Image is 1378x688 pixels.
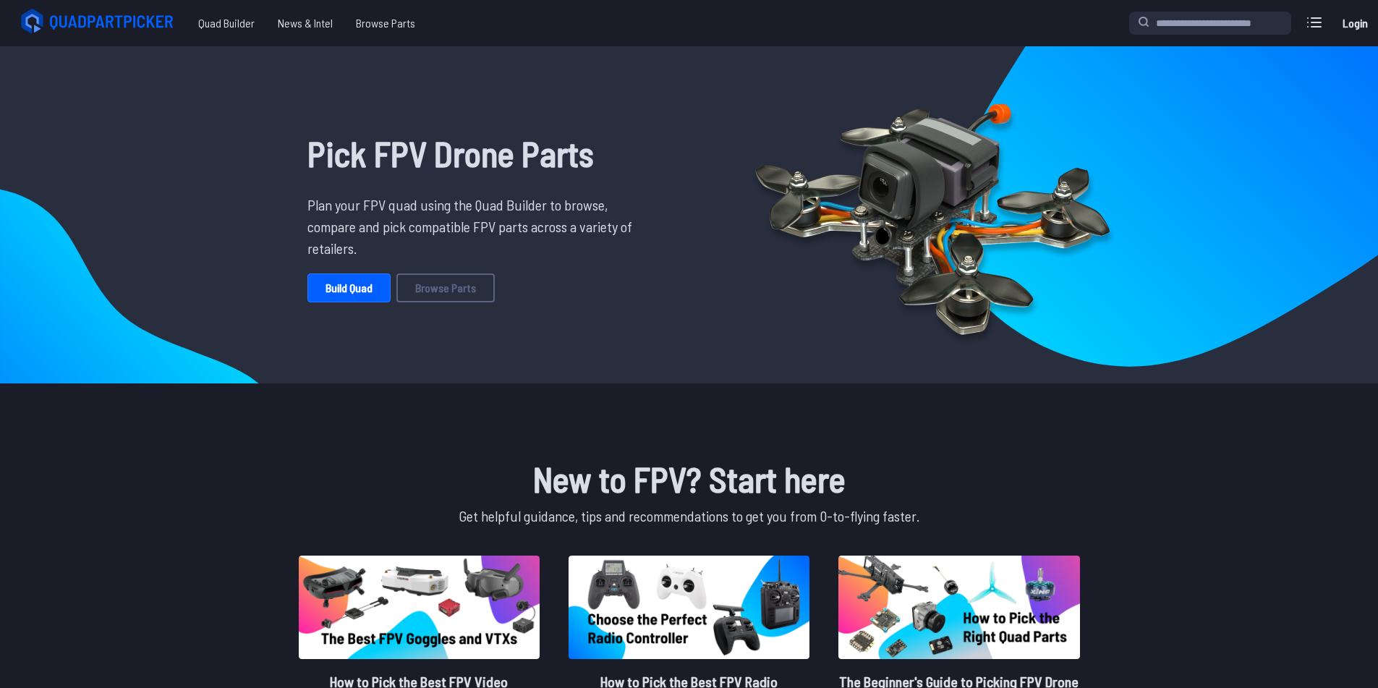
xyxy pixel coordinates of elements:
h1: Pick FPV Drone Parts [307,127,643,179]
a: Login [1337,9,1372,38]
a: Quad Builder [187,9,266,38]
p: Plan your FPV quad using the Quad Builder to browse, compare and pick compatible FPV parts across... [307,194,643,259]
img: image of post [569,556,809,659]
a: Browse Parts [344,9,427,38]
h1: New to FPV? Start here [296,453,1083,505]
img: image of post [838,556,1079,659]
p: Get helpful guidance, tips and recommendations to get you from 0-to-flying faster. [296,505,1083,527]
a: News & Intel [266,9,344,38]
a: Build Quad [307,273,391,302]
a: Browse Parts [396,273,495,302]
img: image of post [299,556,540,659]
img: Quadcopter [724,70,1141,360]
